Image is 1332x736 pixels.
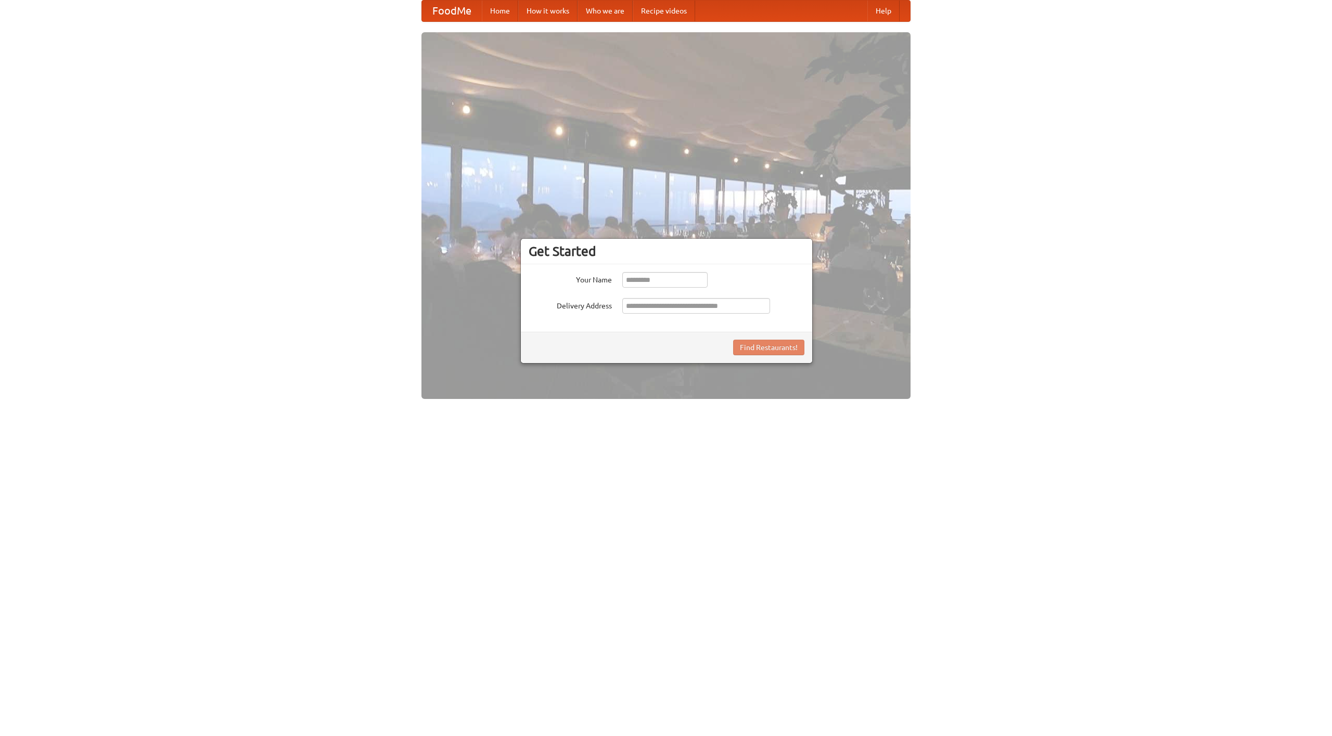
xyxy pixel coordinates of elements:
a: How it works [518,1,578,21]
a: Help [867,1,900,21]
label: Your Name [529,272,612,285]
button: Find Restaurants! [733,340,804,355]
a: Home [482,1,518,21]
a: FoodMe [422,1,482,21]
label: Delivery Address [529,298,612,311]
a: Who we are [578,1,633,21]
h3: Get Started [529,243,804,259]
a: Recipe videos [633,1,695,21]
